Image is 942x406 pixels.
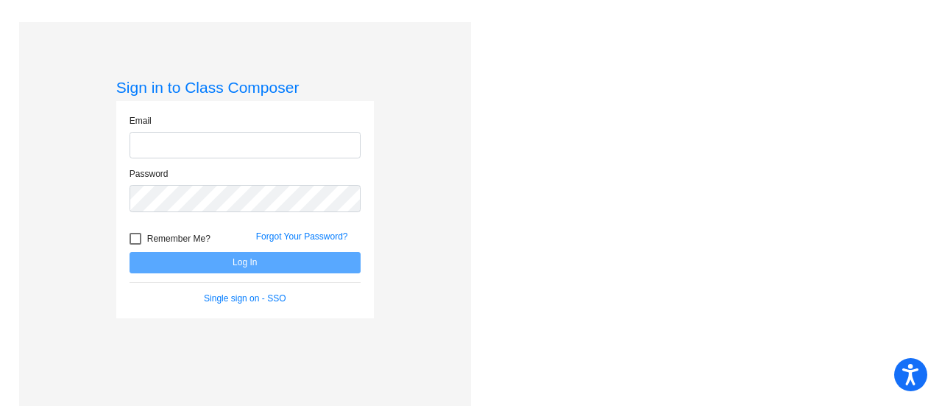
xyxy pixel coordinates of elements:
[130,167,169,181] label: Password
[116,78,374,97] h3: Sign in to Class Composer
[204,293,286,304] a: Single sign on - SSO
[147,230,210,248] span: Remember Me?
[130,252,361,273] button: Log In
[130,114,152,127] label: Email
[256,231,348,242] a: Forgot Your Password?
